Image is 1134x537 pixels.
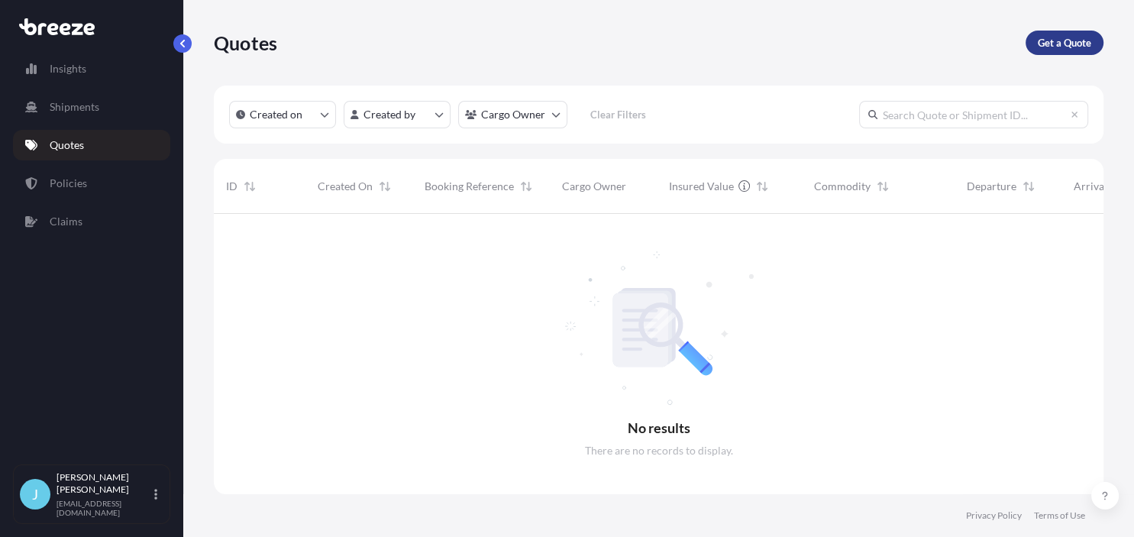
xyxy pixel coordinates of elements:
a: Policies [13,168,170,199]
span: Cargo Owner [562,179,626,194]
input: Search Quote or Shipment ID... [859,101,1088,128]
a: Quotes [13,130,170,160]
p: Cargo Owner [481,107,545,122]
span: Created On [318,179,373,194]
p: Quotes [50,137,84,153]
a: Privacy Policy [966,510,1022,522]
span: Commodity [814,179,871,194]
a: Shipments [13,92,170,122]
p: Get a Quote [1038,35,1091,50]
a: Terms of Use [1034,510,1085,522]
button: Sort [241,177,259,196]
a: Insights [13,53,170,84]
p: Quotes [214,31,277,55]
p: Shipments [50,99,99,115]
p: Clear Filters [590,107,646,122]
p: Claims [50,214,82,229]
p: Policies [50,176,87,191]
span: Departure [967,179,1016,194]
button: Sort [753,177,771,196]
span: J [32,487,38,502]
button: Sort [874,177,892,196]
button: Sort [517,177,535,196]
button: createdOn Filter options [229,101,336,128]
span: Insured Value [669,179,734,194]
button: Clear Filters [575,102,661,127]
p: Created by [363,107,415,122]
p: [EMAIL_ADDRESS][DOMAIN_NAME] [57,499,151,517]
a: Claims [13,206,170,237]
p: [PERSON_NAME] [PERSON_NAME] [57,471,151,496]
p: Insights [50,61,86,76]
span: Arrival [1074,179,1107,194]
span: ID [226,179,237,194]
p: Created on [250,107,302,122]
button: Sort [376,177,394,196]
a: Get a Quote [1026,31,1103,55]
span: Booking Reference [425,179,514,194]
button: cargoOwner Filter options [458,101,567,128]
button: Sort [1019,177,1038,196]
button: createdBy Filter options [344,101,451,128]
